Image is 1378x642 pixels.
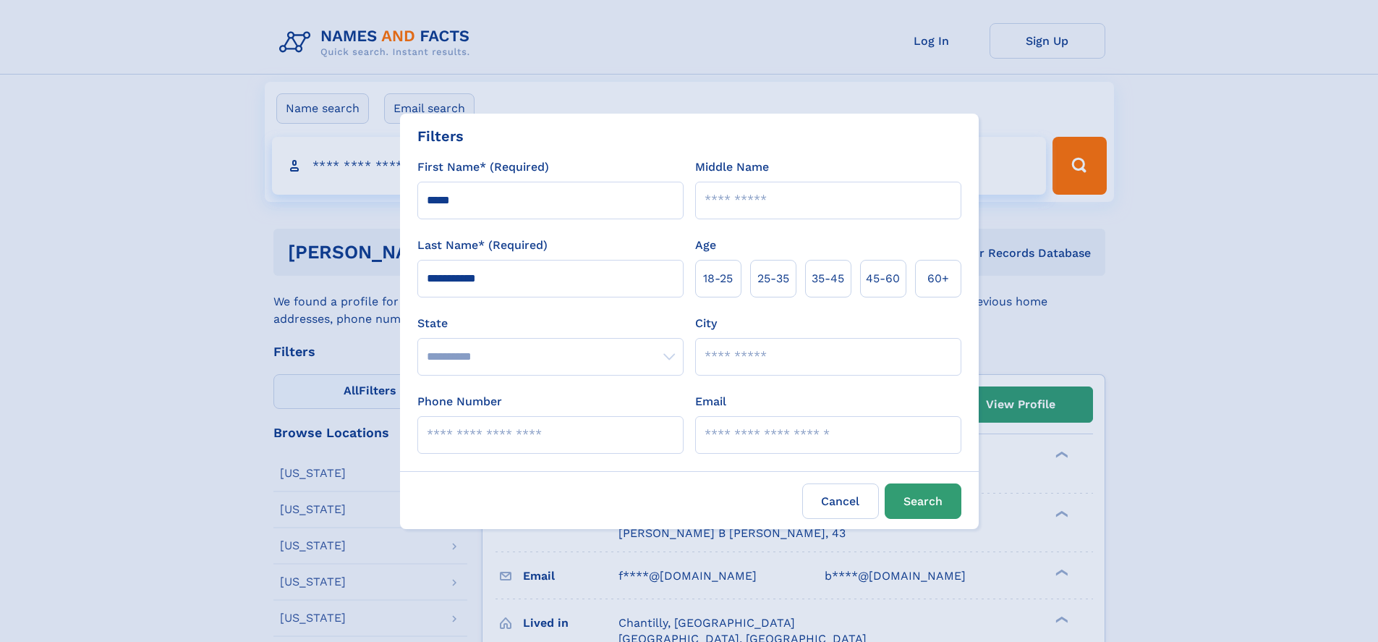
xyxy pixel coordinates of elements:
label: Age [695,237,716,254]
label: City [695,315,717,332]
label: Phone Number [417,393,502,410]
label: First Name* (Required) [417,159,549,176]
label: State [417,315,684,332]
button: Search [885,483,961,519]
label: Last Name* (Required) [417,237,548,254]
label: Email [695,393,726,410]
span: 35‑45 [812,270,844,287]
label: Middle Name [695,159,769,176]
span: 25‑35 [757,270,789,287]
span: 18‑25 [703,270,733,287]
label: Cancel [802,483,879,519]
span: 60+ [927,270,949,287]
div: Filters [417,125,464,147]
span: 45‑60 [866,270,900,287]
